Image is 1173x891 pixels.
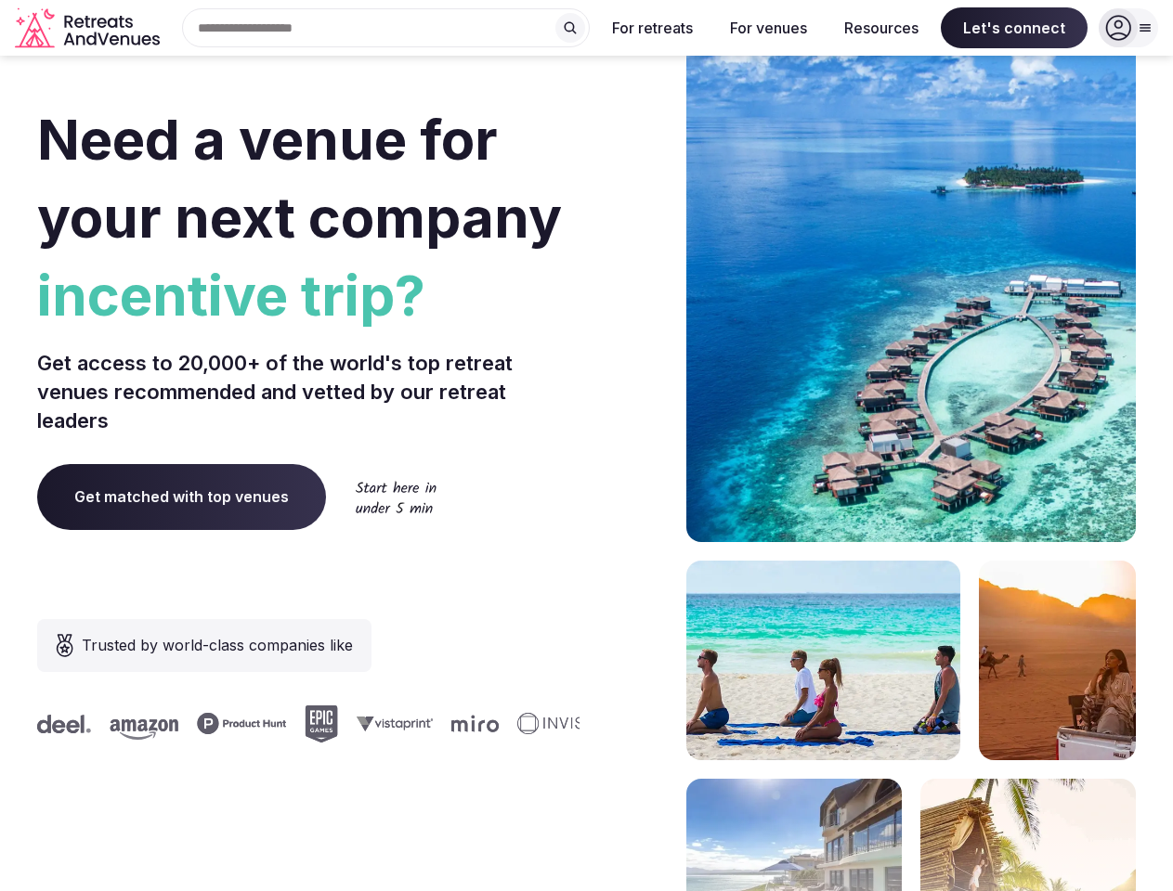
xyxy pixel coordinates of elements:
span: Need a venue for your next company [37,106,562,251]
span: Let's connect [941,7,1088,48]
img: Start here in under 5 min [356,481,437,513]
img: woman sitting in back of truck with camels [979,561,1136,760]
p: Get access to 20,000+ of the world's top retreat venues recommended and vetted by our retreat lea... [37,349,580,434]
svg: Vistaprint company logo [356,716,432,731]
button: Resources [829,7,933,48]
button: For venues [715,7,822,48]
svg: Miro company logo [450,715,498,732]
svg: Retreats and Venues company logo [15,7,163,49]
a: Visit the homepage [15,7,163,49]
span: Trusted by world-class companies like [82,634,353,656]
a: Get matched with top venues [37,464,326,529]
svg: Epic Games company logo [304,705,337,742]
svg: Deel company logo [36,715,90,733]
span: incentive trip? [37,256,580,334]
svg: Invisible company logo [516,713,619,735]
button: For retreats [597,7,708,48]
img: yoga on tropical beach [686,561,960,760]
